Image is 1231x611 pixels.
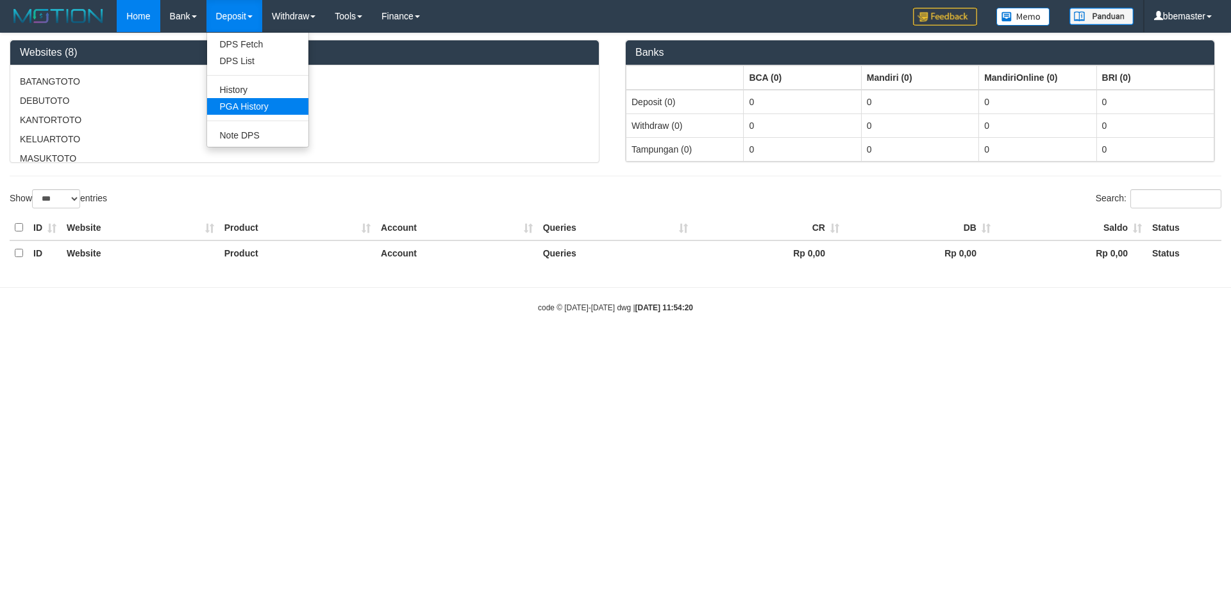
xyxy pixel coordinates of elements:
[844,215,996,240] th: DB
[979,113,1096,137] td: 0
[10,6,107,26] img: MOTION_logo.png
[20,47,589,58] h3: Websites (8)
[1096,90,1214,114] td: 0
[28,240,62,265] th: ID
[1096,189,1221,208] label: Search:
[207,81,308,98] a: History
[844,240,996,265] th: Rp 0,00
[693,215,844,240] th: CR
[207,98,308,115] a: PGA History
[1096,113,1214,137] td: 0
[635,47,1205,58] h3: Banks
[693,240,844,265] th: Rp 0,00
[996,8,1050,26] img: Button%20Memo.svg
[861,137,978,161] td: 0
[20,113,589,126] p: KANTORTOTO
[219,215,376,240] th: Product
[744,65,861,90] th: Group: activate to sort column ascending
[626,137,744,161] td: Tampungan (0)
[10,189,107,208] label: Show entries
[62,215,219,240] th: Website
[979,90,1096,114] td: 0
[1069,8,1134,25] img: panduan.png
[62,240,219,265] th: Website
[207,53,308,69] a: DPS List
[20,75,589,88] p: BATANGTOTO
[1147,215,1221,240] th: Status
[1096,65,1214,90] th: Group: activate to sort column ascending
[20,94,589,107] p: DEBUTOTO
[32,189,80,208] select: Showentries
[376,240,538,265] th: Account
[1130,189,1221,208] input: Search:
[979,137,1096,161] td: 0
[1096,137,1214,161] td: 0
[28,215,62,240] th: ID
[538,215,693,240] th: Queries
[979,65,1096,90] th: Group: activate to sort column ascending
[861,65,978,90] th: Group: activate to sort column ascending
[861,90,978,114] td: 0
[538,240,693,265] th: Queries
[20,152,589,165] p: MASUKTOTO
[626,90,744,114] td: Deposit (0)
[635,303,693,312] strong: [DATE] 11:54:20
[219,240,376,265] th: Product
[1147,240,1221,265] th: Status
[626,65,744,90] th: Group: activate to sort column ascending
[744,113,861,137] td: 0
[207,127,308,144] a: Note DPS
[996,240,1147,265] th: Rp 0,00
[861,113,978,137] td: 0
[376,215,538,240] th: Account
[744,90,861,114] td: 0
[996,215,1147,240] th: Saldo
[207,36,308,53] a: DPS Fetch
[20,133,589,146] p: KELUARTOTO
[626,113,744,137] td: Withdraw (0)
[538,303,693,312] small: code © [DATE]-[DATE] dwg |
[744,137,861,161] td: 0
[913,8,977,26] img: Feedback.jpg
